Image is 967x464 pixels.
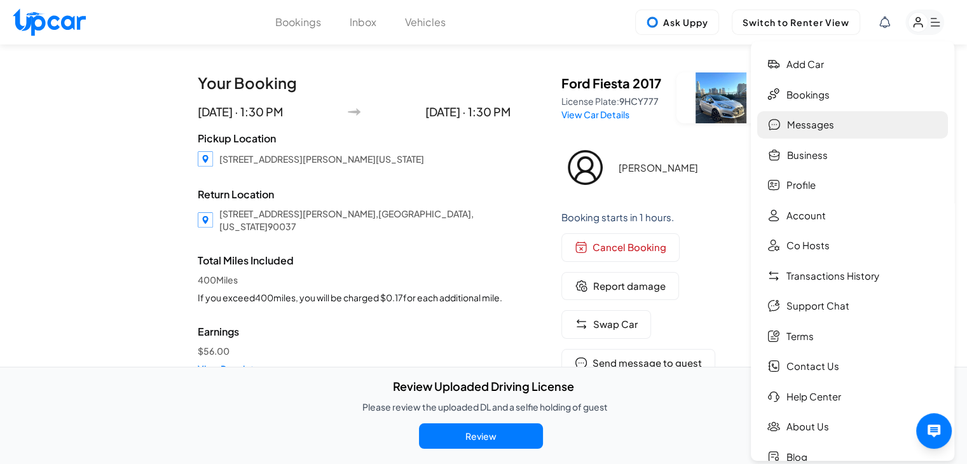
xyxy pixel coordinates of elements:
span: Total Miles Included [198,253,511,268]
span: Earnings [198,324,511,339]
img: Chat Support [767,299,780,312]
img: Upcar Logo [13,8,86,36]
div: View Notifications [879,17,890,28]
a: Help Center [757,383,948,411]
a: View Car Details [561,109,629,120]
span: 9HCY777 [619,95,659,107]
a: Contact Us [757,353,948,380]
img: Ford Fiesta 2017 [676,72,765,123]
span: Cancel Booking [593,240,666,255]
img: Transaction History [767,270,780,282]
a: Account [757,202,948,229]
div: [STREET_ADDRESS][PERSON_NAME], [GEOGRAPHIC_DATA] , [US_STATE] 90037 [219,207,511,233]
button: Inbox [350,15,376,30]
img: Add car [767,58,780,71]
p: [DATE] · 1:30 PM [198,103,283,121]
p: Review Uploaded Driving License [393,378,574,395]
p: Please review the uploaded DL and a selfie holding of guest [362,400,608,413]
div: [STREET_ADDRESS][PERSON_NAME][US_STATE] [219,153,424,165]
a: View Receipt [198,362,511,375]
button: ratingReport damage [561,272,679,301]
img: Brian Musgrave Profile [561,144,609,191]
div: If you exceed 400 miles, you will be charged $ 0.17 for each additional mile. [198,291,511,304]
button: Send message to guest [561,349,715,378]
img: Uppy [646,16,659,29]
img: About Us [767,420,780,433]
img: Terms [767,330,780,343]
h1: Your Booking [198,72,511,93]
img: cancel booking [575,241,587,254]
p: License Plate: [561,95,661,107]
button: Ask Uppy [635,10,719,35]
div: $ 56.00 [198,345,511,357]
a: Support Chat [757,292,948,320]
img: Profile [767,179,780,191]
img: Contact Us [767,360,780,372]
img: swap car [575,318,588,331]
span: Return Location [198,187,511,202]
a: Terms [757,323,948,350]
img: Arrow Icon [348,106,360,118]
img: Buisness [767,149,781,161]
h3: Ford Fiesta 2017 [561,74,661,92]
p: [DATE] · 1:30 PM [425,103,511,121]
img: Messages [767,118,781,131]
a: Add car [757,51,948,78]
img: CoHost [767,239,780,252]
img: Blog [767,451,780,463]
img: Account [767,209,780,222]
img: Location Icon [198,212,213,228]
span: Report damage [593,279,666,294]
span: Pickup Location [198,131,511,146]
button: Open Host AI Assistant [916,413,952,449]
button: Review [419,423,543,449]
img: Location Icon [198,151,213,167]
span: Swap Car [593,317,638,332]
button: Bookings [275,15,321,30]
button: swap carSwap Car [561,310,651,339]
img: Help Center [767,390,780,403]
h6: Booking starts in 1 hours. [561,212,770,223]
a: Business [757,142,948,169]
span: 400 Miles [198,273,511,286]
button: Switch to Renter View [732,10,860,35]
a: Transactions History [757,263,948,290]
button: Vehicles [405,15,446,30]
button: cancel bookingCancel Booking [561,233,680,262]
a: Co Hosts [757,232,948,259]
a: Messages [757,111,948,139]
img: rating [575,280,588,292]
a: Bookings [757,81,948,109]
a: About Us [757,413,948,440]
a: Profile [757,172,948,199]
h3: [PERSON_NAME] [619,162,765,174]
img: Bookings [767,88,780,101]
